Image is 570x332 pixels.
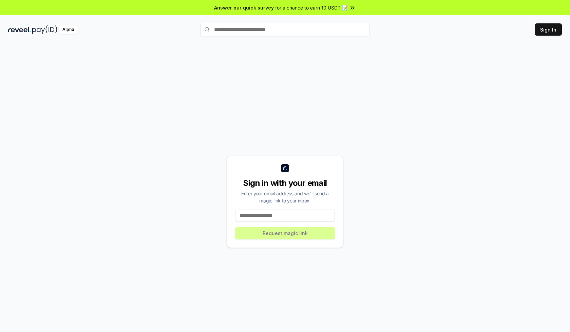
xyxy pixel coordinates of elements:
[8,25,31,34] img: reveel_dark
[32,25,57,34] img: pay_id
[235,190,335,204] div: Enter your email address and we’ll send a magic link to your inbox.
[235,178,335,189] div: Sign in with your email
[214,4,274,11] span: Answer our quick survey
[535,23,562,36] button: Sign In
[275,4,348,11] span: for a chance to earn 10 USDT 📝
[59,25,78,34] div: Alpha
[281,164,289,172] img: logo_small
